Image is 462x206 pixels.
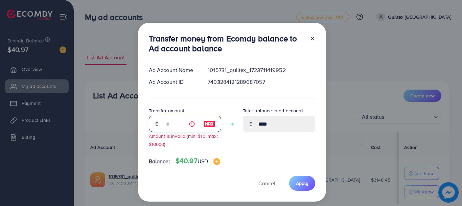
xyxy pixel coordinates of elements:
span: Balance: [149,157,170,165]
span: Cancel [258,180,275,187]
h4: $40.97 [176,157,220,165]
div: Ad Account Name [143,66,203,74]
h3: Transfer money from Ecomdy balance to Ad account balance [149,34,304,53]
label: Total balance in ad account [243,107,303,114]
label: Transfer amount [149,107,184,114]
button: Cancel [250,176,284,190]
button: Apply [289,176,315,190]
img: image [213,158,220,165]
span: Apply [296,180,308,187]
div: Ad Account ID [143,78,203,86]
div: 7403284121289687057 [202,78,320,86]
img: image [203,120,215,128]
small: Amount is invalid (min: $10, max: $10000) [149,133,218,147]
div: 1015731_quiltex_1723711419952 [202,66,320,74]
span: USD [198,157,208,165]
